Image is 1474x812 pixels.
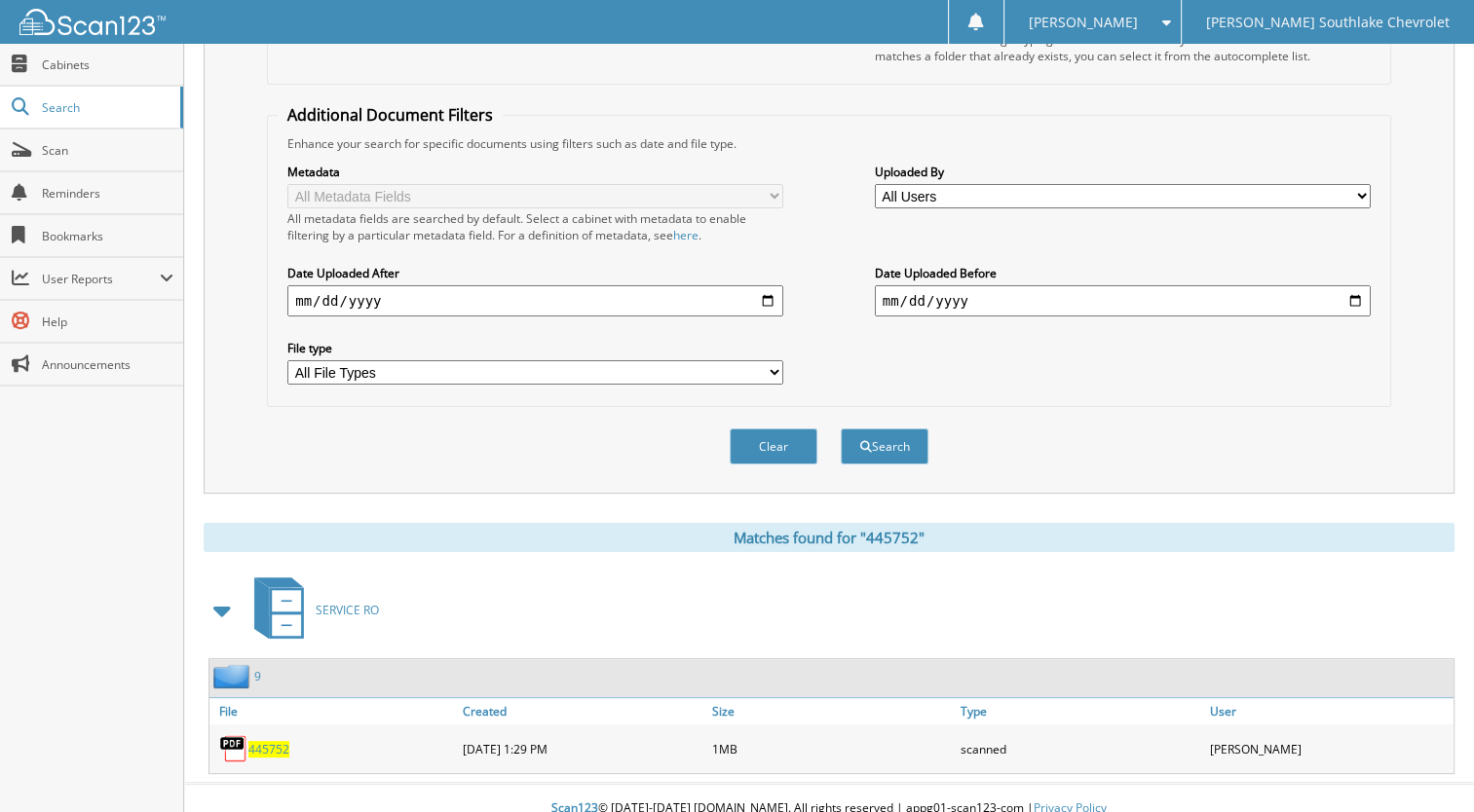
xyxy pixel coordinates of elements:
[316,602,379,618] span: SERVICE RO
[243,572,379,648] a: SERVICE RO
[875,164,1371,180] label: Uploaded By
[730,428,817,464] button: Clear
[278,135,1380,152] div: Enhance your search for specific documents using filters such as date and file type.
[287,265,783,281] label: Date Uploaded After
[42,356,173,373] span: Announcements
[19,9,166,35] img: scan123-logo-white.svg
[287,210,783,243] div: All metadata fields are searched by default. Select a cabinet with metadata to enable filtering b...
[458,729,706,768] div: [DATE] 1:29 PM
[42,99,170,116] span: Search
[248,741,289,757] a: 445752
[841,428,928,464] button: Search
[875,285,1371,316] input: end
[42,314,173,330] span: Help
[42,271,160,287] span: User Reports
[287,285,783,316] input: start
[956,698,1204,724] a: Type
[707,729,956,768] div: 1MB
[1205,729,1454,768] div: [PERSON_NAME]
[254,668,261,684] a: 9
[42,185,173,202] span: Reminders
[204,523,1455,552] div: Matches found for "445752"
[707,698,956,724] a: Size
[956,729,1204,768] div: scanned
[1377,719,1474,812] iframe: Chat Widget
[287,164,783,180] label: Metadata
[875,31,1371,64] div: Select a cabinet and begin typing the name of the folder you want to search in. If the name match...
[278,104,503,126] legend: Additional Document Filters
[209,698,458,724] a: File
[287,340,783,356] label: File type
[673,227,699,243] a: here
[1205,698,1454,724] a: User
[875,265,1371,281] label: Date Uploaded Before
[213,664,254,688] img: folder2.png
[458,698,706,724] a: Created
[219,734,248,763] img: PDF.png
[42,228,173,244] span: Bookmarks
[1029,17,1138,28] span: [PERSON_NAME]
[42,56,173,73] span: Cabinets
[42,142,173,159] span: Scan
[1206,17,1450,28] span: [PERSON_NAME] Southlake Chevrolet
